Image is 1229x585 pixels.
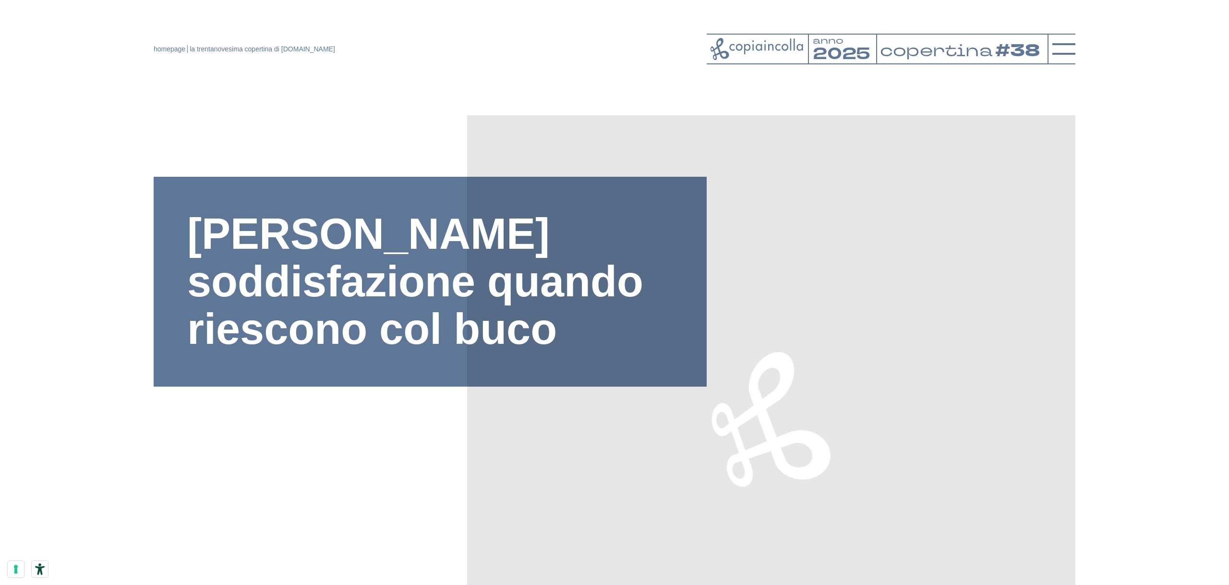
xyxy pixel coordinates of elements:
a: homepage [154,45,185,53]
tspan: 2025 [813,43,871,65]
span: la trentanovesima copertina di [DOMAIN_NAME] [190,45,335,53]
button: Strumenti di accessibilità [32,561,48,577]
h1: [PERSON_NAME] soddisfazione quando riescono col buco [187,210,673,353]
tspan: copertina [880,39,994,62]
button: Le tue preferenze relative al consenso per le tecnologie di tracciamento [8,561,24,577]
tspan: #38 [997,39,1043,63]
tspan: anno [813,34,843,47]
